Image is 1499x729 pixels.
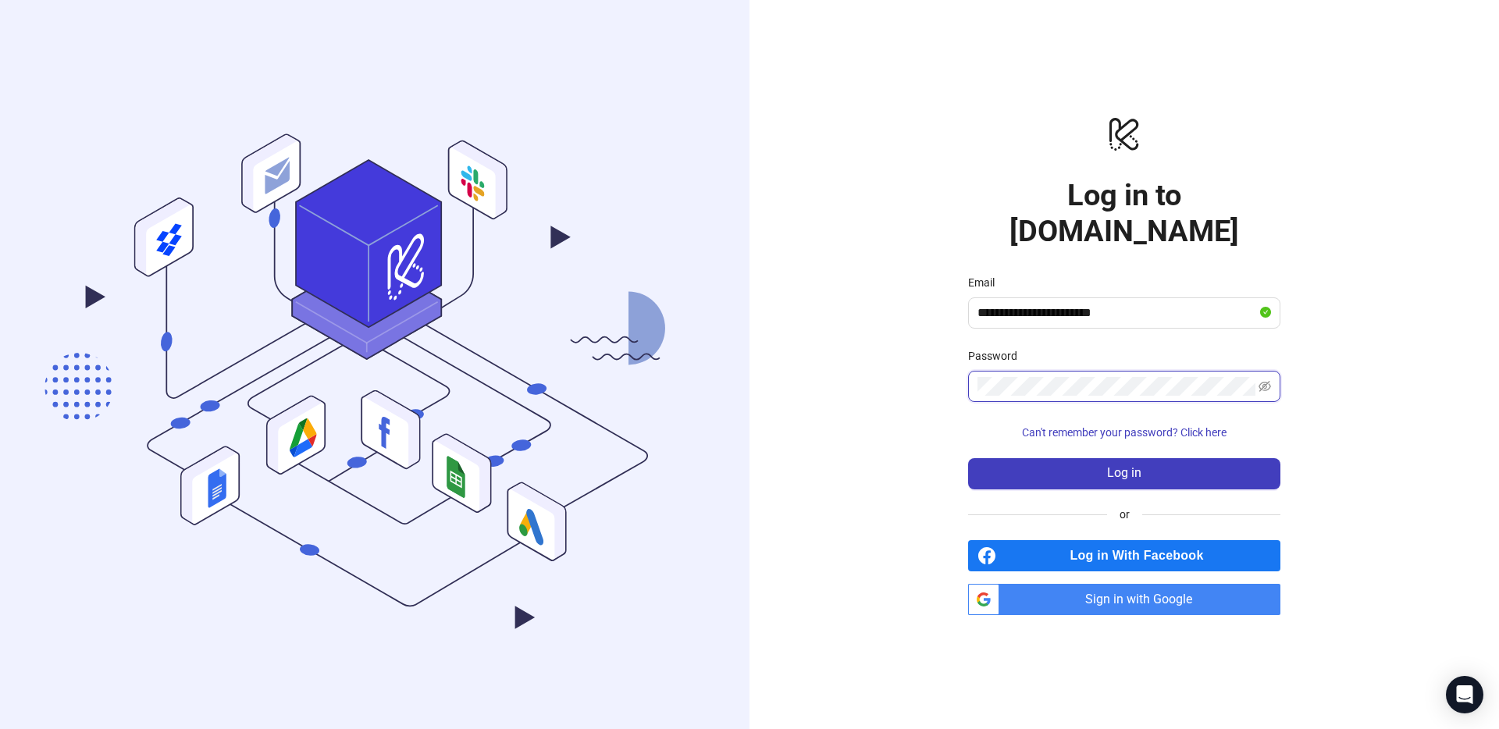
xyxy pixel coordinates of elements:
[1022,426,1227,439] span: Can't remember your password? Click here
[968,177,1280,249] h1: Log in to [DOMAIN_NAME]
[1107,466,1141,480] span: Log in
[968,274,1005,291] label: Email
[968,347,1027,364] label: Password
[1006,584,1280,615] span: Sign in with Google
[1107,506,1142,523] span: or
[977,304,1257,322] input: Email
[968,426,1280,439] a: Can't remember your password? Click here
[968,540,1280,571] a: Log in With Facebook
[1446,676,1483,713] div: Open Intercom Messenger
[1259,380,1271,393] span: eye-invisible
[977,377,1255,396] input: Password
[968,421,1280,446] button: Can't remember your password? Click here
[1002,540,1280,571] span: Log in With Facebook
[968,584,1280,615] a: Sign in with Google
[968,458,1280,489] button: Log in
